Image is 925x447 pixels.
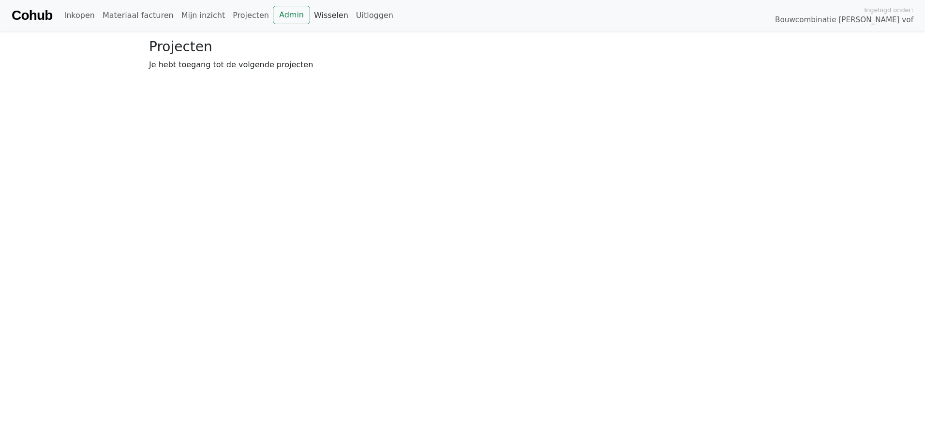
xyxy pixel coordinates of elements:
[273,6,310,24] a: Admin
[149,59,776,71] p: Je hebt toegang tot de volgende projecten
[178,6,229,25] a: Mijn inzicht
[352,6,397,25] a: Uitloggen
[99,6,178,25] a: Materiaal facturen
[864,5,913,15] span: Ingelogd onder:
[310,6,352,25] a: Wisselen
[229,6,273,25] a: Projecten
[60,6,98,25] a: Inkopen
[12,4,52,27] a: Cohub
[149,39,776,55] h3: Projecten
[775,15,913,26] span: Bouwcombinatie [PERSON_NAME] vof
